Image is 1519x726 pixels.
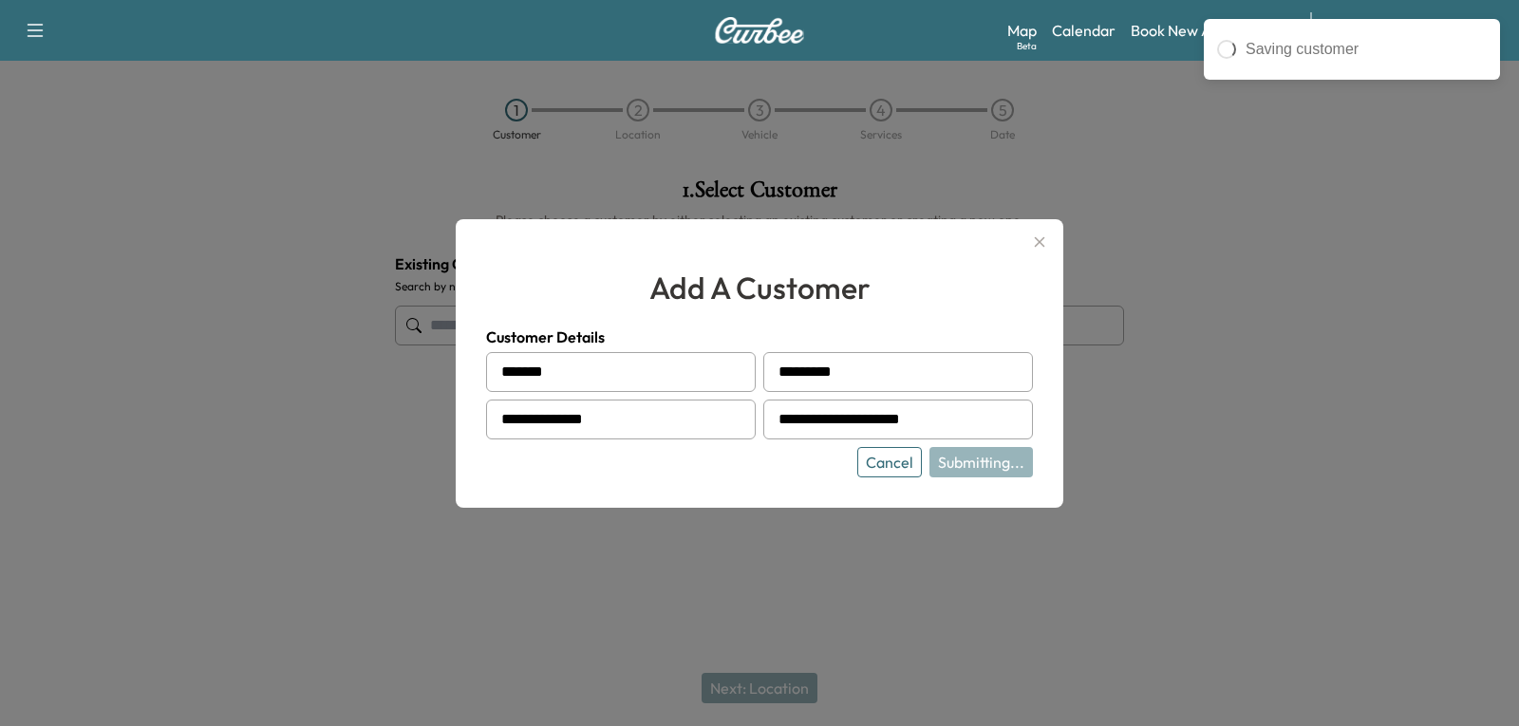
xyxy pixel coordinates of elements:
[714,17,805,44] img: Curbee Logo
[1246,38,1487,61] div: Saving customer
[857,447,922,477] button: Cancel
[1017,39,1037,53] div: Beta
[1007,19,1037,42] a: MapBeta
[1052,19,1116,42] a: Calendar
[1131,19,1291,42] a: Book New Appointment
[486,265,1033,310] h2: add a customer
[486,326,1033,348] h4: Customer Details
